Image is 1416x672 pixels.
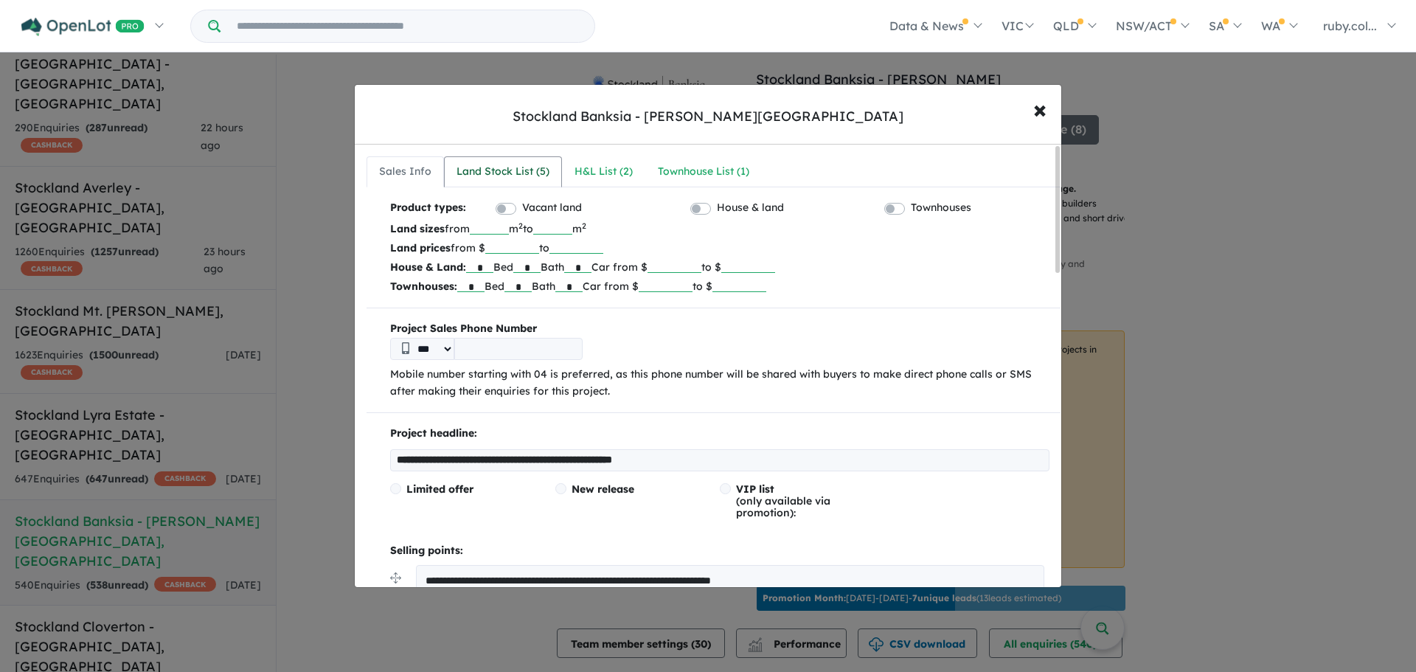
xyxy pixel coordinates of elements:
span: ruby.col... [1323,18,1377,33]
b: Land prices [390,241,451,254]
span: (only available via promotion): [736,482,830,519]
label: Vacant land [522,199,582,217]
label: House & land [717,199,784,217]
div: Townhouse List ( 1 ) [658,163,749,181]
img: Phone icon [402,342,409,354]
div: Land Stock List ( 5 ) [457,163,549,181]
b: Townhouses: [390,280,457,293]
span: Limited offer [406,482,473,496]
img: Openlot PRO Logo White [21,18,145,36]
b: House & Land: [390,260,466,274]
p: Bed Bath Car from $ to $ [390,257,1049,277]
b: Land sizes [390,222,445,235]
img: drag.svg [390,572,401,583]
span: VIP list [736,482,774,496]
p: Bed Bath Car from $ to $ [390,277,1049,296]
p: Mobile number starting with 04 is preferred, as this phone number will be shared with buyers to m... [390,366,1049,401]
p: from m to m [390,219,1049,238]
label: Townhouses [911,199,971,217]
p: Project headline: [390,425,1049,443]
div: Sales Info [379,163,431,181]
span: New release [572,482,634,496]
p: Selling points: [390,542,1049,560]
sup: 2 [582,221,586,231]
b: Project Sales Phone Number [390,320,1049,338]
div: Stockland Banksia - [PERSON_NAME][GEOGRAPHIC_DATA] [513,107,903,126]
b: Product types: [390,199,466,219]
span: × [1033,93,1047,125]
p: from $ to [390,238,1049,257]
input: Try estate name, suburb, builder or developer [223,10,591,42]
sup: 2 [518,221,523,231]
div: H&L List ( 2 ) [575,163,633,181]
